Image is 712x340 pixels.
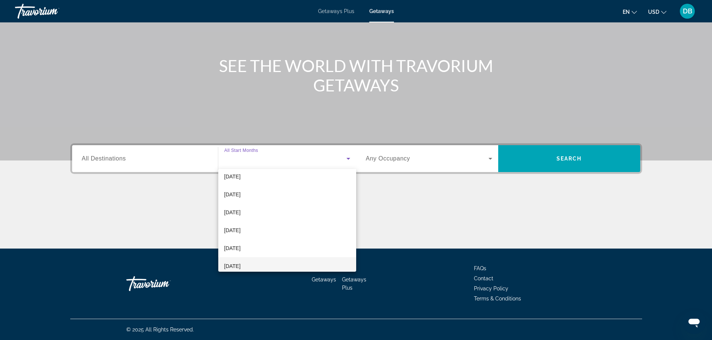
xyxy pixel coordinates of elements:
[224,208,241,217] span: [DATE]
[224,190,241,199] span: [DATE]
[224,226,241,235] span: [DATE]
[224,244,241,253] span: [DATE]
[224,262,241,271] span: [DATE]
[682,310,706,334] iframe: Button to launch messaging window
[224,172,241,181] span: [DATE]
